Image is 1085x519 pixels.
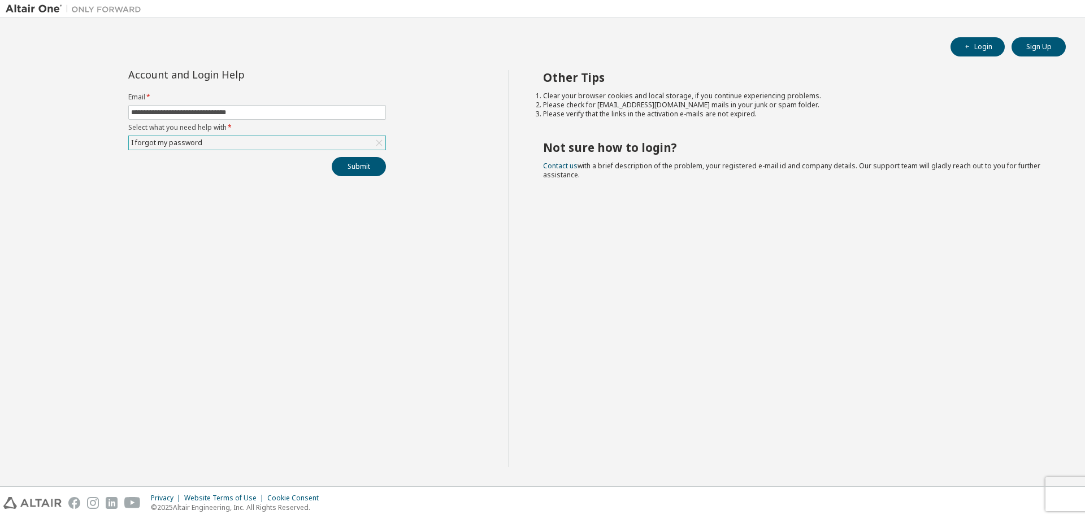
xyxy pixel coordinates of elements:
div: Website Terms of Use [184,494,267,503]
label: Select what you need help with [128,123,386,132]
img: linkedin.svg [106,497,118,509]
button: Sign Up [1012,37,1066,56]
li: Please check for [EMAIL_ADDRESS][DOMAIN_NAME] mails in your junk or spam folder. [543,101,1046,110]
div: I forgot my password [129,136,385,150]
div: Privacy [151,494,184,503]
div: I forgot my password [129,137,204,149]
a: Contact us [543,161,578,171]
li: Clear your browser cookies and local storage, if you continue experiencing problems. [543,91,1046,101]
h2: Other Tips [543,70,1046,85]
h2: Not sure how to login? [543,140,1046,155]
div: Account and Login Help [128,70,335,79]
label: Email [128,93,386,102]
button: Submit [332,157,386,176]
button: Login [951,37,1005,56]
img: youtube.svg [124,497,141,509]
div: Cookie Consent [267,494,325,503]
img: altair_logo.svg [3,497,62,509]
li: Please verify that the links in the activation e-mails are not expired. [543,110,1046,119]
img: facebook.svg [68,497,80,509]
span: with a brief description of the problem, your registered e-mail id and company details. Our suppo... [543,161,1040,180]
p: © 2025 Altair Engineering, Inc. All Rights Reserved. [151,503,325,512]
img: Altair One [6,3,147,15]
img: instagram.svg [87,497,99,509]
